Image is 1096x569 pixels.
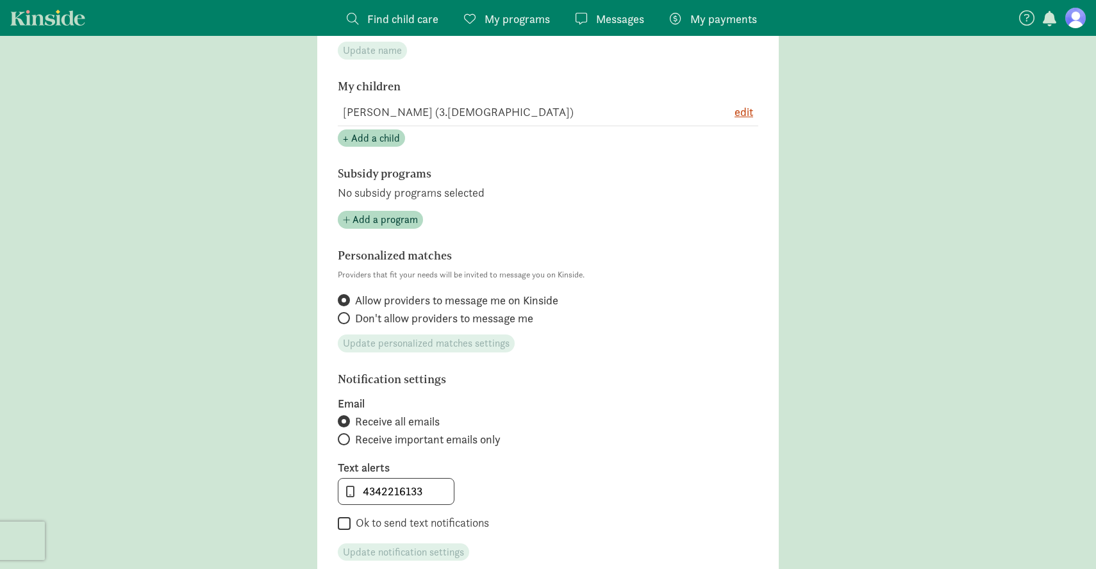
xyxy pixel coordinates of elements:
[338,211,423,229] button: Add a program
[338,185,758,201] p: No subsidy programs selected
[485,10,550,28] span: My programs
[343,545,464,560] span: Update notification settings
[338,129,405,147] button: + Add a child
[338,167,690,180] h6: Subsidy programs
[735,103,753,120] button: edit
[338,373,690,386] h6: Notification settings
[10,10,85,26] a: Kinside
[338,249,690,262] h6: Personalized matches
[343,336,510,351] span: Update personalized matches settings
[353,212,418,227] span: Add a program
[338,460,758,475] label: Text alerts
[338,42,407,60] button: Update name
[355,414,440,429] span: Receive all emails
[355,311,533,326] span: Don't allow providers to message me
[338,479,454,504] input: 555-555-5555
[690,10,757,28] span: My payments
[367,10,438,28] span: Find child care
[338,543,469,561] button: Update notification settings
[338,98,694,126] td: [PERSON_NAME] (3.[DEMOGRAPHIC_DATA])
[338,80,690,93] h6: My children
[343,131,400,146] span: + Add a child
[596,10,644,28] span: Messages
[355,293,558,308] span: Allow providers to message me on Kinside
[343,43,402,58] span: Update name
[338,334,515,352] button: Update personalized matches settings
[351,515,489,531] label: Ok to send text notifications
[355,432,501,447] span: Receive important emails only
[338,267,758,283] p: Providers that fit your needs will be invited to message you on Kinside.
[338,396,758,411] label: Email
